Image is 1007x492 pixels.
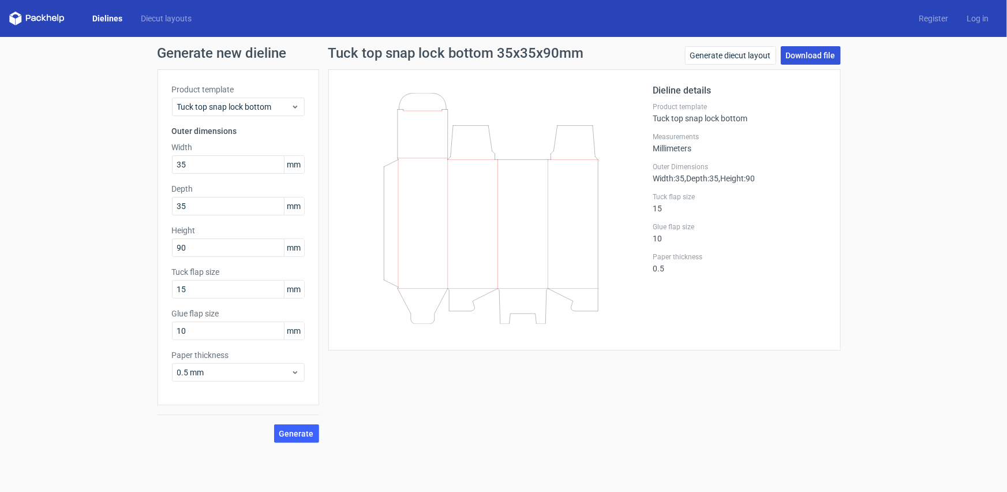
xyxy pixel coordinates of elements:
[83,13,132,24] a: Dielines
[781,46,841,65] a: Download file
[653,252,826,262] label: Paper thickness
[653,192,826,202] label: Tuck flap size
[172,141,305,153] label: Width
[685,46,776,65] a: Generate diecut layout
[274,424,319,443] button: Generate
[172,349,305,361] label: Paper thickness
[284,156,304,173] span: mm
[284,281,304,298] span: mm
[653,192,826,213] div: 15
[172,183,305,195] label: Depth
[719,174,755,183] span: , Height : 90
[172,84,305,95] label: Product template
[957,13,998,24] a: Log in
[328,46,584,60] h1: Tuck top snap lock bottom 35x35x90mm
[279,430,314,438] span: Generate
[158,46,850,60] h1: Generate new dieline
[172,266,305,278] label: Tuck flap size
[653,102,826,111] label: Product template
[284,197,304,215] span: mm
[653,162,826,172] label: Outer Dimensions
[284,322,304,340] span: mm
[653,132,826,141] label: Measurements
[653,132,826,153] div: Millimeters
[653,222,826,243] div: 10
[132,13,201,24] a: Diecut layouts
[172,225,305,236] label: Height
[909,13,957,24] a: Register
[685,174,719,183] span: , Depth : 35
[653,222,826,232] label: Glue flap size
[172,125,305,137] h3: Outer dimensions
[177,101,291,113] span: Tuck top snap lock bottom
[177,367,291,378] span: 0.5 mm
[653,102,826,123] div: Tuck top snap lock bottom
[284,239,304,256] span: mm
[653,174,685,183] span: Width : 35
[653,252,826,273] div: 0.5
[653,84,826,98] h2: Dieline details
[172,308,305,319] label: Glue flap size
